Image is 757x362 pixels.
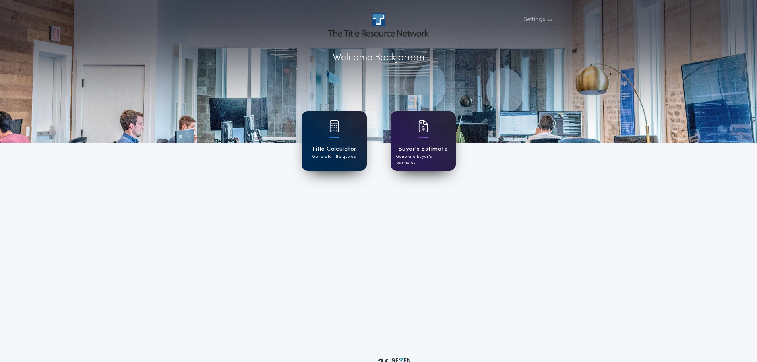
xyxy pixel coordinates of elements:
a: card iconBuyer's EstimateGenerate buyer's estimates [391,111,456,171]
p: Generate title quotes [312,154,356,160]
img: account-logo [328,13,428,37]
img: card icon [418,120,428,132]
img: card icon [329,120,339,132]
p: Generate buyer's estimates [396,154,450,166]
h1: Buyer's Estimate [398,145,448,154]
p: Welcome Back Jordan [333,51,424,65]
button: Settings [519,13,556,27]
a: card iconTitle CalculatorGenerate title quotes [302,111,367,171]
h1: Title Calculator [311,145,356,154]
